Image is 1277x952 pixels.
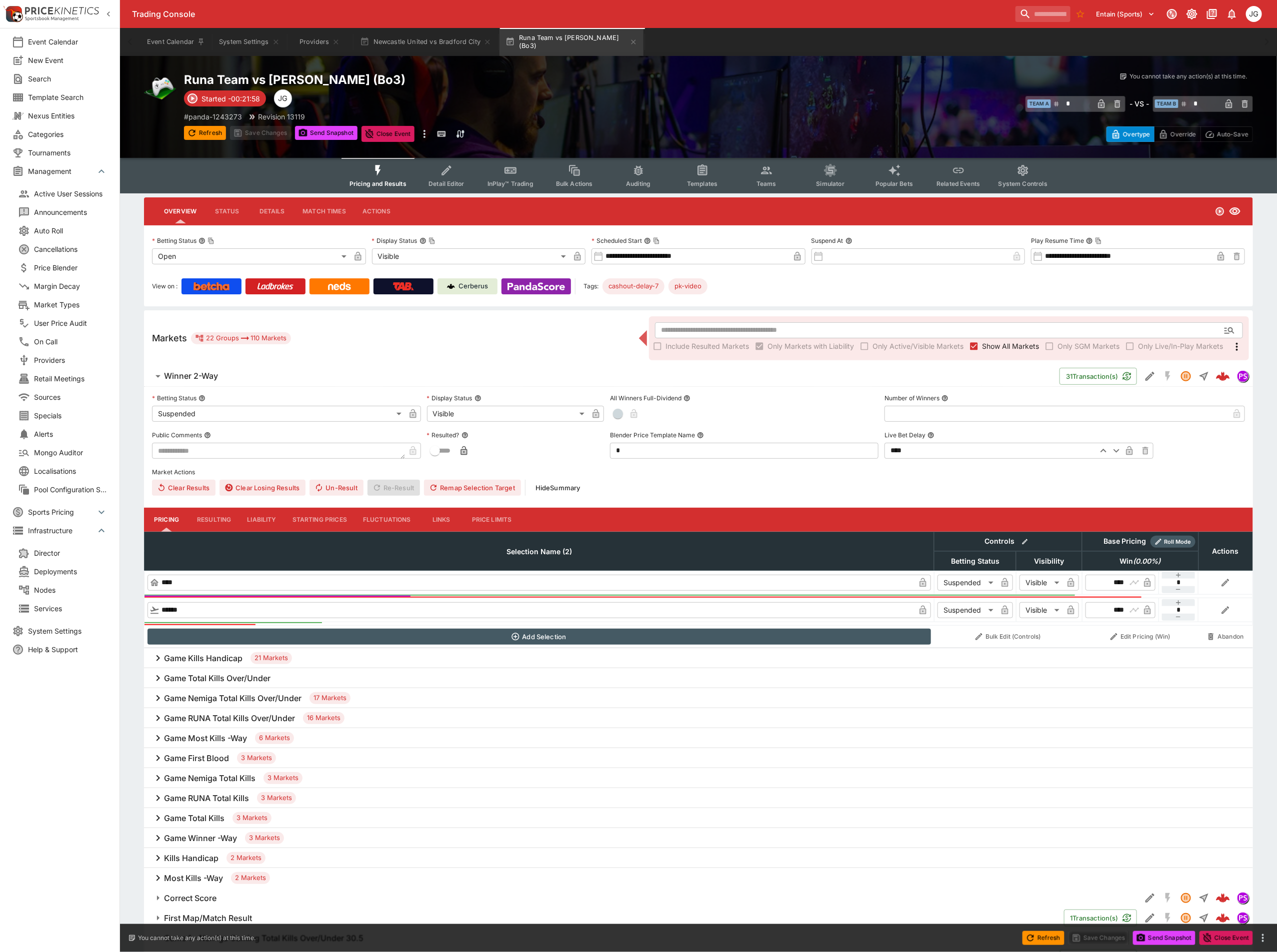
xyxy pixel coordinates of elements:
[1072,6,1088,22] button: No Bookmarks
[28,129,107,139] span: Categories
[1106,126,1154,142] button: Overtype
[940,555,1010,567] span: Betting Status
[34,484,107,495] span: Pool Configuration Sets
[34,585,107,595] span: Nodes
[1163,5,1181,23] button: Connected to PK
[28,507,95,517] span: Sports Pricing
[138,934,255,943] p: You cannot take any action(s) at this time.
[1223,5,1241,23] button: Notifications
[34,244,107,254] span: Cancellations
[1195,889,1213,907] button: Straight
[418,126,430,142] button: more
[34,429,107,439] span: Alerts
[34,299,107,310] span: Market Types
[164,853,218,864] h6: Kills Handicap
[164,753,229,764] h6: Game First Blood
[1019,602,1063,618] div: Visible
[687,180,717,187] span: Templates
[132,9,1011,19] div: Trading Console
[602,281,664,291] span: cashout-delay-7
[1133,931,1195,945] button: Send Snapshot
[461,432,468,439] button: Resulted?
[1159,909,1177,927] button: SGM Disabled
[237,753,276,763] span: 3 Markets
[1183,5,1201,23] button: Toggle light/dark mode
[1237,371,1248,382] img: pandascore
[152,406,405,422] div: Suspended
[937,602,997,618] div: Suspended
[258,111,305,122] p: Revision 13119
[245,833,284,843] span: 3 Markets
[239,508,284,532] button: Liability
[626,180,650,187] span: Auditing
[1217,129,1248,139] p: Auto-Save
[1022,931,1064,945] button: Refresh
[1216,911,1230,925] img: logo-cerberus--red.svg
[668,278,707,294] div: Betting Target: cerberus
[427,406,588,422] div: Visible
[927,432,934,439] button: Live Bet Delay
[34,281,107,291] span: Margin Decay
[34,410,107,421] span: Specials
[428,237,435,244] button: Copy To Clipboard
[34,355,107,365] span: Providers
[487,180,533,187] span: InPlay™ Trading
[1213,908,1233,928] a: 4d2da9a9-606c-47ff-aa17-8297f43ac1e5
[152,278,177,294] label: View on :
[164,673,270,684] h6: Game Total Kills Over/Under
[255,733,294,743] span: 6 Markets
[767,341,854,351] span: Only Markets with Liability
[295,126,357,140] button: Send Snapshot
[25,7,99,14] img: PriceKinetics
[144,366,1059,386] button: Winner 2-Way
[1180,892,1192,904] svg: Suspended
[1216,369,1230,383] img: logo-cerberus--red.svg
[1019,575,1063,591] div: Visible
[644,237,651,244] button: Scheduled StartCopy To Clipboard
[28,626,107,636] span: System Settings
[3,4,23,24] img: PriceKinetics Logo
[1177,909,1195,927] button: Suspended
[447,282,455,290] img: Cerberus
[263,773,302,783] span: 3 Markets
[28,110,107,121] span: Nexus Entities
[257,282,293,290] img: Ladbrokes
[474,395,481,402] button: Display Status
[1159,889,1177,907] button: SGM Disabled
[610,431,695,439] p: Blender Price Template Name
[1229,205,1241,217] svg: Visible
[1216,369,1230,383] div: c01d7118-89a9-403b-8365-aef3990e7516
[1095,237,1102,244] button: Copy To Clipboard
[28,36,107,47] span: Event Calendar
[164,713,295,724] h6: Game RUNA Total Kills Over/Under
[25,16,79,21] img: Sportsbook Management
[34,548,107,558] span: Director
[28,525,95,536] span: Infrastructure
[1090,6,1161,22] button: Select Tenant
[464,508,520,532] button: Price Limits
[341,158,1055,193] div: Event type filters
[152,465,1245,480] label: Market Actions
[164,653,242,664] h6: Game Kills Handicap
[1031,236,1084,245] p: Play Resume Time
[419,237,426,244] button: Display StatusCopy To Clipboard
[164,913,252,924] h6: First Map/Match Result
[34,466,107,476] span: Localisations
[1059,368,1137,385] button: 31Transaction(s)
[1195,367,1213,385] button: Straight
[1138,341,1223,351] span: Only Live/In-Play Markets
[207,237,214,244] button: Copy To Clipboard
[354,28,497,56] button: Newcastle United vs Bradford City
[998,180,1047,187] span: System Controls
[1203,5,1221,23] button: Documentation
[144,908,1064,928] button: First Map/Match Result
[147,629,931,645] button: Add Selection
[156,199,204,223] button: Overview
[1064,910,1137,927] button: 1Transaction(s)
[1099,535,1150,548] div: Base Pricing
[459,281,488,291] p: Cerberus
[1129,72,1247,81] p: You cannot take any action(s) at this time.
[152,431,202,439] p: Public Comments
[610,394,681,402] p: All Winners Full-Dividend
[288,28,352,56] button: Providers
